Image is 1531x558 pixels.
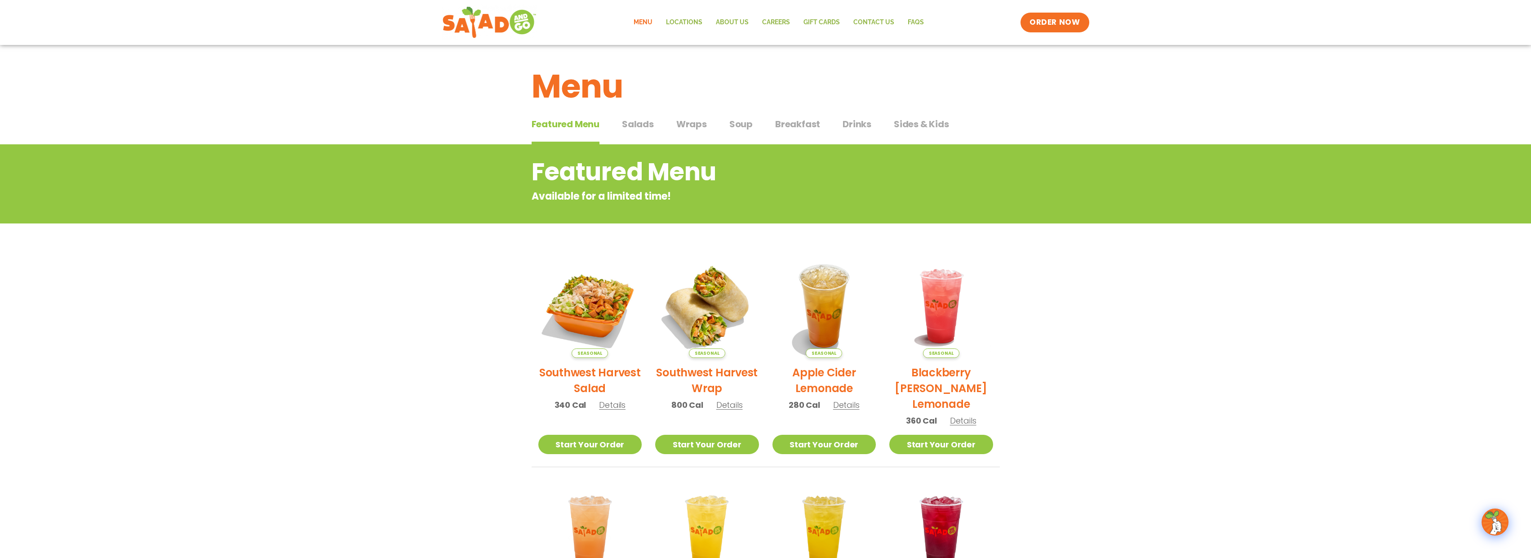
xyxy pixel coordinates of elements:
span: 360 Cal [906,415,937,427]
h2: Southwest Harvest Salad [538,365,642,396]
nav: Menu [627,12,931,33]
span: Salads [622,117,654,131]
a: About Us [709,12,755,33]
img: Product photo for Southwest Harvest Salad [538,254,642,358]
h2: Apple Cider Lemonade [772,365,876,396]
span: Details [599,399,626,411]
span: Details [833,399,860,411]
span: Seasonal [806,348,842,358]
img: new-SAG-logo-768×292 [442,4,537,40]
span: Seasonal [572,348,608,358]
img: Product photo for Blackberry Bramble Lemonade [889,254,993,358]
a: Start Your Order [772,435,876,454]
span: Seasonal [923,348,959,358]
img: Product photo for Southwest Harvest Wrap [655,254,759,358]
span: Featured Menu [532,117,599,131]
a: Start Your Order [538,435,642,454]
span: Sides & Kids [894,117,949,131]
p: Available for a limited time! [532,189,927,204]
span: Soup [729,117,753,131]
h2: Southwest Harvest Wrap [655,365,759,396]
h2: Blackberry [PERSON_NAME] Lemonade [889,365,993,412]
img: Product photo for Apple Cider Lemonade [772,254,876,358]
a: Contact Us [847,12,901,33]
span: Seasonal [689,348,725,358]
div: Tabbed content [532,114,1000,145]
a: Careers [755,12,797,33]
span: Drinks [843,117,871,131]
span: ORDER NOW [1030,17,1080,28]
span: 800 Cal [671,399,703,411]
a: Start Your Order [889,435,993,454]
h1: Menu [532,62,1000,111]
h2: Featured Menu [532,154,927,190]
a: Locations [659,12,709,33]
span: Details [950,415,976,426]
a: Start Your Order [655,435,759,454]
a: FAQs [901,12,931,33]
span: Details [716,399,743,411]
a: ORDER NOW [1021,13,1089,32]
span: 280 Cal [789,399,820,411]
span: Wraps [676,117,707,131]
a: GIFT CARDS [797,12,847,33]
span: 340 Cal [555,399,586,411]
span: Breakfast [775,117,820,131]
img: wpChatIcon [1482,509,1508,535]
a: Menu [627,12,659,33]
